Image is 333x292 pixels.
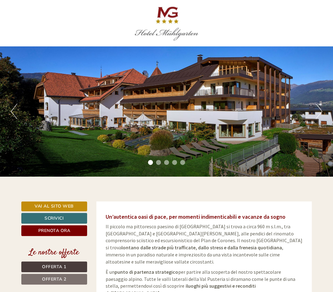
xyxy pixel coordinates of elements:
[106,213,285,220] span: Un’autentica oasi di pace, per momenti indimenticabili e vacanze da sogno
[121,244,282,251] strong: lontano dalle strade più trafficate, dallo stress e dalla frenesia quotidiana
[42,276,66,282] span: Offerta 2
[103,17,192,36] div: Buon giorno, come possiamo aiutarla?
[316,104,322,119] button: Next
[42,264,66,270] span: Offerta 1
[21,201,87,211] a: Vai al sito web
[106,18,188,23] div: Lei
[106,30,188,34] small: 13:01
[115,269,178,275] strong: punto di partenza strategico
[21,213,87,224] a: Scrivici
[11,104,17,119] button: Previous
[87,5,110,15] div: [DATE]
[106,223,302,265] span: Il piccolo ma pittoresco paesino di [GEOGRAPHIC_DATA] si trova a circa 960 m s.l.m., tra [GEOGRAP...
[21,247,87,258] div: Le nostre offerte
[166,163,197,174] button: Invia
[21,225,87,236] a: Prenota ora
